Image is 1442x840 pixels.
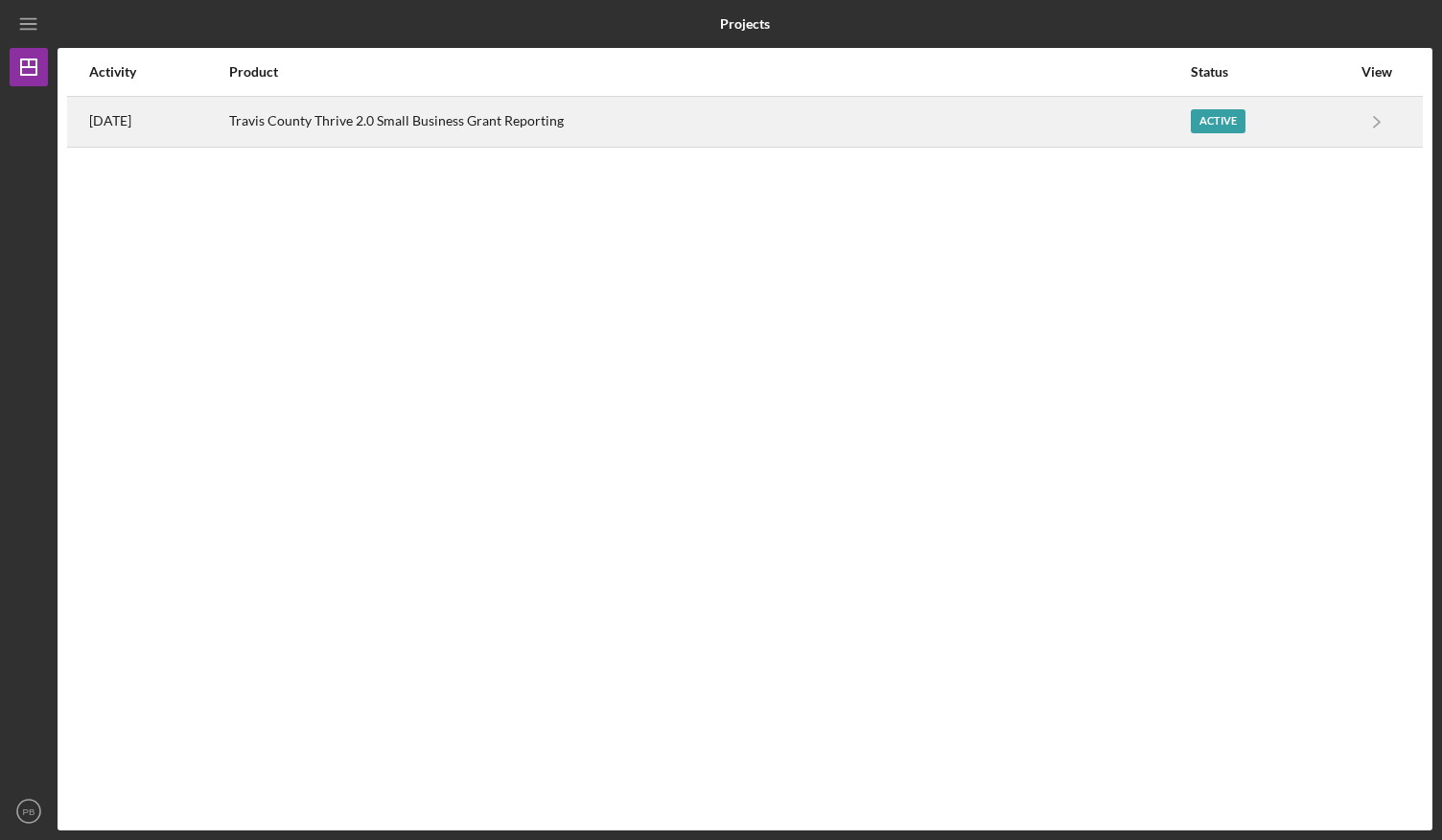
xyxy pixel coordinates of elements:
[229,64,1190,80] div: Product
[1353,64,1401,80] div: View
[1191,109,1245,133] div: Active
[720,16,770,32] b: Projects
[229,98,1190,146] div: Travis County Thrive 2.0 Small Business Grant Reporting
[89,113,131,128] time: 2025-08-03 22:21
[1191,64,1351,80] div: Status
[10,792,48,830] button: PB
[23,806,35,817] text: PB
[89,64,227,80] div: Activity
